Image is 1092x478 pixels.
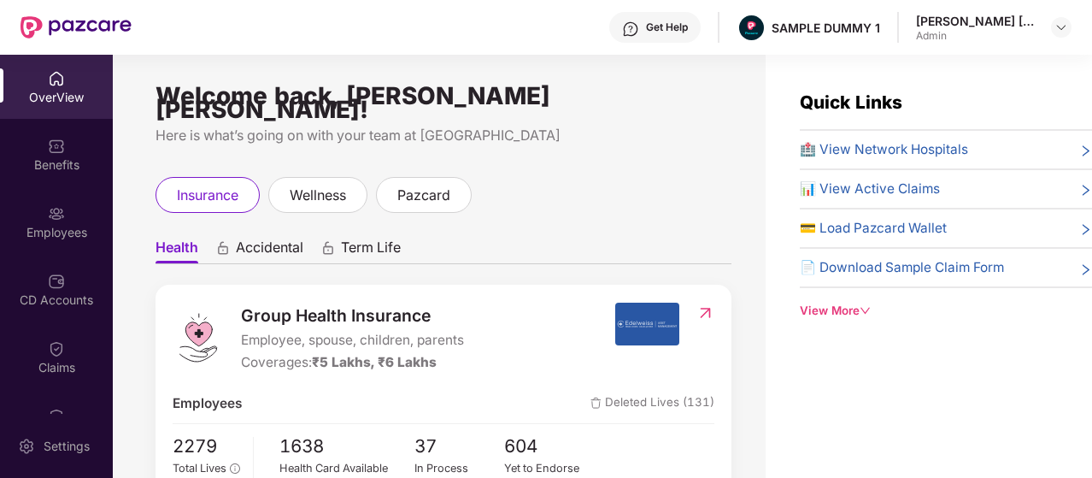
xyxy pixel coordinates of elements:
[615,303,679,345] img: insurerIcon
[236,239,303,263] span: Accidental
[48,273,65,290] img: svg+xml;base64,PHN2ZyBpZD0iQ0RfQWNjb3VudHMiIGRhdGEtbmFtZT0iQ0QgQWNjb3VudHMiIHhtbG5zPSJodHRwOi8vd3...
[504,433,595,461] span: 604
[1079,221,1092,239] span: right
[397,185,450,206] span: pazcard
[1054,21,1068,34] img: svg+xml;base64,PHN2ZyBpZD0iRHJvcGRvd24tMzJ4MzIiIHhtbG5zPSJodHRwOi8vd3d3LnczLm9yZy8yMDAwL3N2ZyIgd2...
[156,125,731,146] div: Here is what’s going on with your team at [GEOGRAPHIC_DATA]
[312,354,437,370] span: ₹5 Lakhs, ₹6 Lakhs
[48,340,65,357] img: svg+xml;base64,PHN2ZyBpZD0iQ2xhaW0iIHhtbG5zPSJodHRwOi8vd3d3LnczLm9yZy8yMDAwL3N2ZyIgd2lkdGg9IjIwIi...
[173,462,226,475] span: Total Lives
[696,304,714,322] img: RedirectIcon
[916,29,1036,43] div: Admin
[241,303,464,328] span: Group Health Insurance
[800,179,940,199] span: 📊 View Active Claims
[156,239,198,263] span: Health
[800,257,1004,278] span: 📄 Download Sample Claim Form
[48,138,65,155] img: svg+xml;base64,PHN2ZyBpZD0iQmVuZWZpdHMiIHhtbG5zPSJodHRwOi8vd3d3LnczLm9yZy8yMDAwL3N2ZyIgd2lkdGg9Ij...
[320,240,336,256] div: animation
[290,185,346,206] span: wellness
[800,218,947,239] span: 💳 Load Pazcard Wallet
[916,13,1036,29] div: [PERSON_NAME] [PERSON_NAME]
[38,438,95,455] div: Settings
[1079,182,1092,199] span: right
[177,185,238,206] span: insurance
[341,239,401,263] span: Term Life
[21,16,132,38] img: New Pazcare Logo
[230,463,239,473] span: info-circle
[800,302,1092,320] div: View More
[173,312,224,363] img: logo
[646,21,688,34] div: Get Help
[156,89,731,116] div: Welcome back, [PERSON_NAME] [PERSON_NAME]!
[241,330,464,351] span: Employee, spouse, children, parents
[504,460,595,477] div: Yet to Endorse
[173,433,240,461] span: 2279
[739,15,764,40] img: Pazcare_Alternative_logo-01-01.png
[414,460,505,477] div: In Process
[18,438,35,455] img: svg+xml;base64,PHN2ZyBpZD0iU2V0dGluZy0yMHgyMCIgeG1sbnM9Imh0dHA6Ly93d3cudzMub3JnLzIwMDAvc3ZnIiB3aW...
[48,408,65,425] img: svg+xml;base64,PHN2ZyBpZD0iQ2xhaW0iIHhtbG5zPSJodHRwOi8vd3d3LnczLm9yZy8yMDAwL3N2ZyIgd2lkdGg9IjIwIi...
[414,433,505,461] span: 37
[279,460,414,477] div: Health Card Available
[800,91,902,113] span: Quick Links
[1079,261,1092,278] span: right
[1079,143,1092,160] span: right
[48,205,65,222] img: svg+xml;base64,PHN2ZyBpZD0iRW1wbG95ZWVzIiB4bWxucz0iaHR0cDovL3d3dy53My5vcmcvMjAwMC9zdmciIHdpZHRoPS...
[622,21,639,38] img: svg+xml;base64,PHN2ZyBpZD0iSGVscC0zMngzMiIgeG1sbnM9Imh0dHA6Ly93d3cudzMub3JnLzIwMDAvc3ZnIiB3aWR0aD...
[590,398,602,409] img: deleteIcon
[860,305,871,316] span: down
[241,352,464,373] div: Coverages:
[48,70,65,87] img: svg+xml;base64,PHN2ZyBpZD0iSG9tZSIgeG1sbnM9Imh0dHA6Ly93d3cudzMub3JnLzIwMDAvc3ZnIiB3aWR0aD0iMjAiIG...
[590,393,714,414] span: Deleted Lives (131)
[173,393,242,414] span: Employees
[800,139,968,160] span: 🏥 View Network Hospitals
[279,433,414,461] span: 1638
[215,240,231,256] div: animation
[772,20,880,36] div: SAMPLE DUMMY 1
